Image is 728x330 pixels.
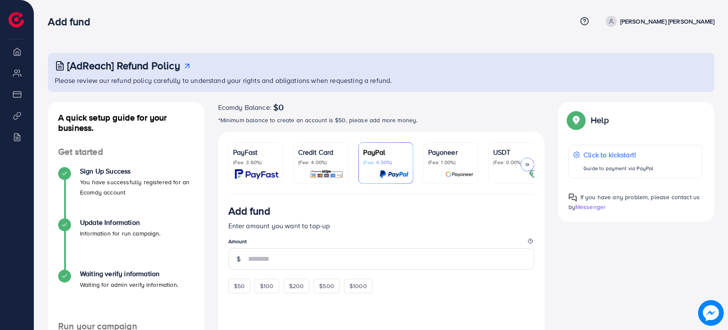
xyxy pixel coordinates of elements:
p: PayFast [233,147,278,157]
span: $100 [260,282,274,290]
img: card [445,169,473,179]
h3: [AdReach] Refund Policy [67,59,180,72]
span: $0 [273,102,284,112]
h4: Get started [48,147,204,157]
p: *Minimum balance to create an account is $50, please add more money. [218,115,545,125]
img: image [698,300,724,326]
p: Enter amount you want to top-up [228,221,534,231]
img: card [529,169,539,179]
li: Update Information [48,218,204,270]
p: [PERSON_NAME] [PERSON_NAME] [620,16,714,27]
p: USDT [493,147,539,157]
p: (Fee: 4.00%) [298,159,343,166]
p: Help [591,115,609,125]
p: Guide to payment via PayPal [583,163,653,174]
li: Waiting verify information [48,270,204,321]
img: card [310,169,343,179]
p: Please review our refund policy carefully to understand your rights and obligations when requesti... [55,75,709,85]
p: Payoneer [428,147,473,157]
p: Credit Card [298,147,343,157]
h4: Sign Up Success [80,167,194,175]
p: You have successfully registered for an Ecomdy account [80,177,194,197]
span: Messenger [575,203,606,211]
h4: Waiting verify information [80,270,178,278]
p: Click to kickstart! [583,150,653,160]
p: (Fee: 0.00%) [493,159,539,166]
img: Popup guide [568,112,584,128]
a: [PERSON_NAME] [PERSON_NAME] [602,16,714,27]
p: Information for run campaign. [80,228,161,239]
h3: Add fund [48,15,97,28]
img: card [235,169,278,179]
span: $200 [289,282,304,290]
img: logo [9,12,24,27]
p: (Fee: 4.50%) [363,159,408,166]
h4: A quick setup guide for your business. [48,112,204,133]
span: $500 [319,282,334,290]
h3: Add fund [228,205,270,217]
img: Popup guide [568,193,577,202]
p: Waiting for admin verify information. [80,280,178,290]
span: If you have any problem, please contact us by [568,193,700,211]
p: PayPal [363,147,408,157]
legend: Amount [228,238,534,248]
h4: Update Information [80,218,161,227]
span: $50 [234,282,245,290]
li: Sign Up Success [48,167,204,218]
span: $1000 [349,282,367,290]
img: card [379,169,408,179]
p: (Fee: 1.00%) [428,159,473,166]
span: Ecomdy Balance: [218,102,272,112]
p: (Fee: 3.60%) [233,159,278,166]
